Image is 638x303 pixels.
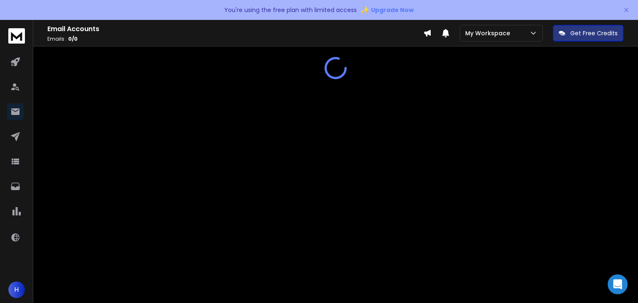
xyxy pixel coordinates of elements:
p: You're using the free plan with limited access [224,6,357,14]
button: ✨Upgrade Now [360,2,414,18]
p: Get Free Credits [570,29,618,37]
span: Upgrade Now [371,6,414,14]
p: Emails : [47,36,423,42]
p: My Workspace [465,29,513,37]
span: 0 / 0 [68,35,78,42]
div: Open Intercom Messenger [608,274,628,294]
span: ✨ [360,4,369,16]
img: logo [8,28,25,44]
h1: Email Accounts [47,24,423,34]
button: Get Free Credits [553,25,623,42]
button: H [8,281,25,298]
